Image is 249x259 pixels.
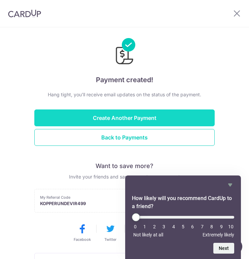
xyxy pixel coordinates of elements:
p: Hang tight, you’ll receive email updates on the status of the payment. [34,91,215,99]
div: How likely will you recommend CardUp to a friend? Select an option from 0 to 10, with 0 being Not... [132,181,234,254]
span: Extremely likely [203,232,234,237]
button: Back to Payments [34,129,215,146]
li: 2 [151,224,158,229]
button: Hide survey [226,181,234,189]
button: Twitter [100,223,121,242]
li: 9 [218,224,225,229]
button: Create Another Payment [34,109,215,126]
p: My Referral Code [40,195,173,200]
span: Help [15,5,29,11]
li: 5 [180,224,186,229]
button: Facebook [71,223,93,242]
p: Want to save more? [34,162,215,170]
img: Payments [114,38,135,66]
li: 10 [227,224,234,229]
p: KOPPERUNDEVIR499 [40,200,173,207]
span: Twitter [104,237,116,242]
li: 4 [170,224,177,229]
li: 6 [189,224,196,229]
img: CardUp [8,9,41,18]
li: 8 [208,224,215,229]
li: 3 [161,224,167,229]
p: Invite your friends and save on next your payment [34,173,215,181]
li: 1 [141,224,148,229]
h2: How likely will you recommend CardUp to a friend? Select an option from 0 to 10, with 0 being Not... [132,194,234,211]
span: Facebook [74,237,91,242]
li: 0 [132,224,139,229]
div: How likely will you recommend CardUp to a friend? Select an option from 0 to 10, with 0 being Not... [132,213,234,237]
h4: Payment created! [34,74,215,85]
li: 7 [199,224,206,229]
span: Not likely at all [133,232,163,237]
button: Next question [213,243,234,254]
